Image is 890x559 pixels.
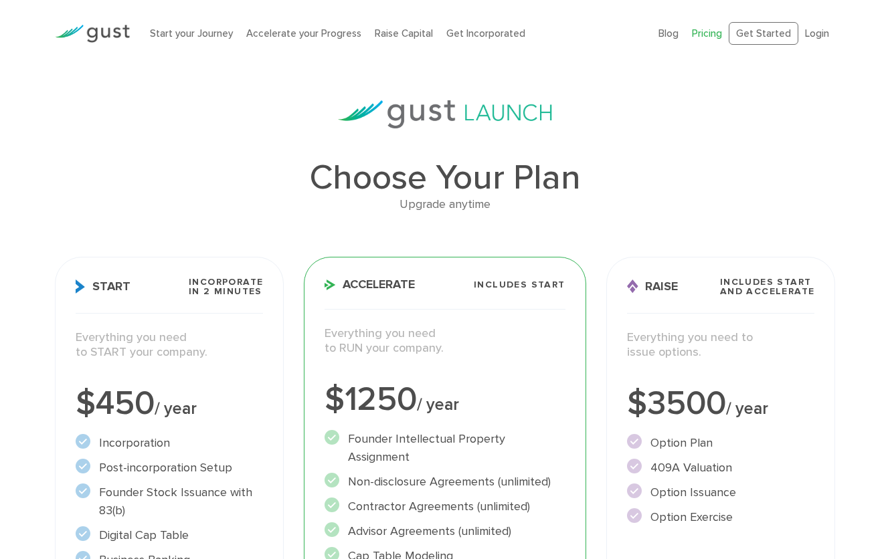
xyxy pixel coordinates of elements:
a: Blog [658,27,679,39]
p: Everything you need to RUN your company. [325,326,565,356]
a: Accelerate your Progress [246,27,361,39]
a: Get Incorporated [446,27,525,39]
span: Accelerate [325,279,415,291]
a: Get Started [729,22,798,45]
img: Gust Logo [55,25,130,43]
li: Option Issuance [627,483,815,501]
span: Includes START [474,280,565,290]
a: Raise Capital [375,27,433,39]
span: Includes START and ACCELERATE [720,277,815,296]
span: / year [417,395,459,415]
span: Raise [627,279,678,294]
li: Advisor Agreements (unlimited) [325,522,565,540]
li: Post-incorporation Setup [76,459,264,477]
a: Login [805,27,829,39]
span: Incorporate in 2 Minutes [189,277,263,296]
img: gust-launch-logos.svg [338,100,552,128]
img: Raise Icon [627,279,638,294]
p: Everything you need to START your company. [76,330,264,360]
div: Upgrade anytime [55,195,836,215]
li: Non-disclosure Agreements (unlimited) [325,473,565,491]
div: $450 [76,387,264,421]
li: Founder Stock Issuance with 83(b) [76,483,264,520]
li: Contractor Agreements (unlimited) [325,497,565,516]
div: $1250 [325,383,565,417]
li: Founder Intellectual Property Assignment [325,430,565,466]
span: / year [155,399,197,419]
a: Pricing [692,27,722,39]
span: Start [76,279,130,294]
li: Digital Cap Table [76,526,264,544]
div: $3500 [627,387,815,421]
li: Incorporation [76,434,264,452]
h1: Choose Your Plan [55,160,836,195]
li: Option Exercise [627,508,815,526]
li: Option Plan [627,434,815,452]
a: Start your Journey [150,27,233,39]
p: Everything you need to issue options. [627,330,815,360]
img: Accelerate Icon [325,279,336,290]
li: 409A Valuation [627,459,815,477]
span: / year [726,399,768,419]
img: Start Icon X2 [76,279,86,294]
